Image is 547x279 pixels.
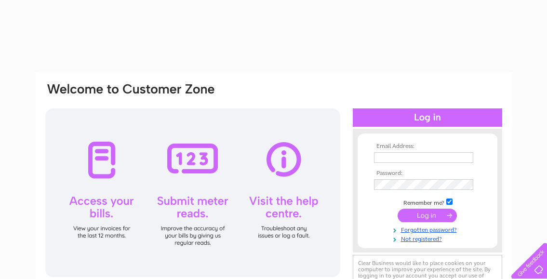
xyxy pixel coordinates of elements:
[372,170,483,177] th: Password:
[372,143,483,150] th: Email Address:
[372,197,483,207] td: Remember me?
[374,234,483,243] a: Not registered?
[374,225,483,234] a: Forgotten password?
[398,209,457,222] input: Submit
